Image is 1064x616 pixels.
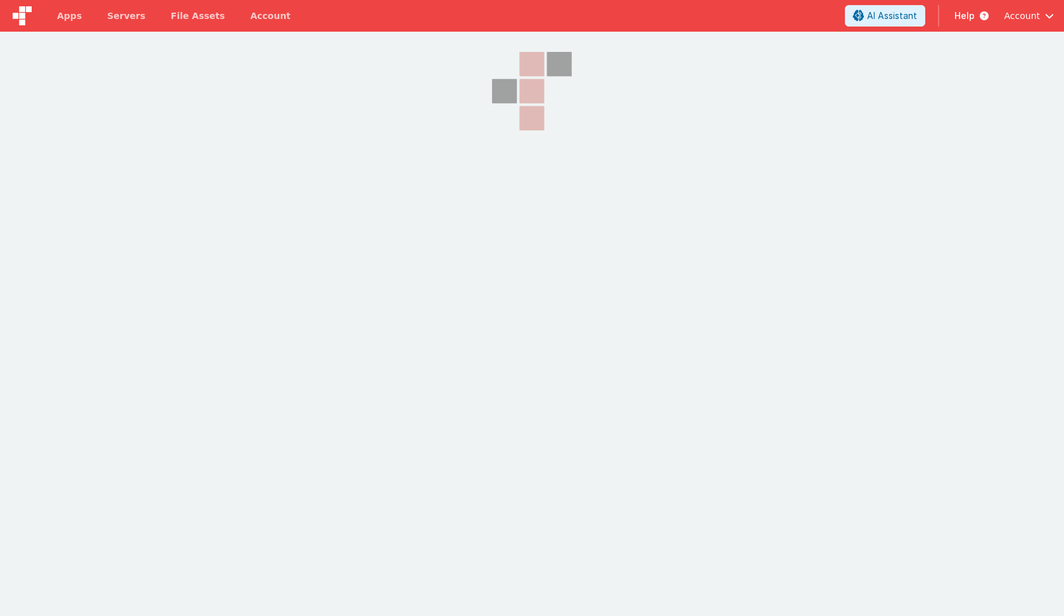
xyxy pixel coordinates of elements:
[1004,9,1054,22] button: Account
[1004,9,1040,22] span: Account
[845,5,925,27] button: AI Assistant
[867,9,917,22] span: AI Assistant
[107,9,145,22] span: Servers
[171,9,225,22] span: File Assets
[954,9,975,22] span: Help
[57,9,82,22] span: Apps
